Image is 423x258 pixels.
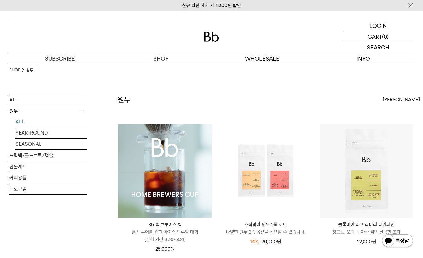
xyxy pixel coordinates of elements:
[9,172,87,183] a: 커피용품
[171,246,175,252] span: 원
[9,67,20,73] a: SHOP
[250,238,259,245] div: 14%
[382,234,414,249] img: 카카오톡 채널 1:1 채팅 버튼
[367,42,389,53] p: SEARCH
[320,221,413,236] a: 콜롬비아 라 프라데라 디카페인 청포도, 오디, 구아바 잼의 달콤한 조화
[382,31,389,42] p: (0)
[219,221,312,228] p: 추석맞이 원두 2종 세트
[118,228,212,243] p: 홈 브루어를 위한 아이스 브루잉 대회 (신청 기간 8.30~9.21)
[320,124,413,218] img: 콜롬비아 라 프라데라 디카페인
[182,3,241,8] a: 신규 회원 가입 시 3,000원 할인
[320,221,413,228] p: 콜롬비아 라 프라데라 디카페인
[372,239,376,244] span: 원
[219,124,312,218] img: 추석맞이 원두 2종 세트
[118,221,212,228] p: Bb 홈 브루어스 컵
[15,139,87,149] a: SEASONAL
[357,239,376,244] span: 22,000
[118,221,212,243] a: Bb 홈 브루어스 컵 홈 브루어를 위한 아이스 브루잉 대회(신청 기간 8.30~9.21)
[262,239,281,244] span: 30,000
[155,246,175,252] span: 25,000
[342,20,414,31] a: LOGIN
[368,31,382,42] p: CART
[9,150,87,161] a: 드립백/콜드브루/캡슐
[118,124,212,218] img: Bb 홈 브루어스 컵
[111,53,212,64] a: SHOP
[9,105,87,117] p: 원두
[9,94,87,105] a: ALL
[342,31,414,42] a: CART (0)
[277,239,281,244] span: 원
[26,67,33,73] a: 원두
[211,53,313,64] p: WHOLESALE
[313,53,414,64] p: INFO
[369,20,387,31] p: LOGIN
[383,96,420,103] span: [PERSON_NAME]
[219,228,312,236] p: 다양한 원두 2종 옵션을 선택할 수 있습니다.
[118,94,131,105] h2: 원두
[9,53,111,64] a: SUBSCRIBE
[15,127,87,138] a: YEAR-ROUND
[9,183,87,194] a: 프로그램
[204,32,219,42] img: 로고
[320,228,413,236] p: 청포도, 오디, 구아바 잼의 달콤한 조화
[15,116,87,127] a: ALL
[219,221,312,236] a: 추석맞이 원두 2종 세트 다양한 원두 2종 옵션을 선택할 수 있습니다.
[9,161,87,172] a: 선물세트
